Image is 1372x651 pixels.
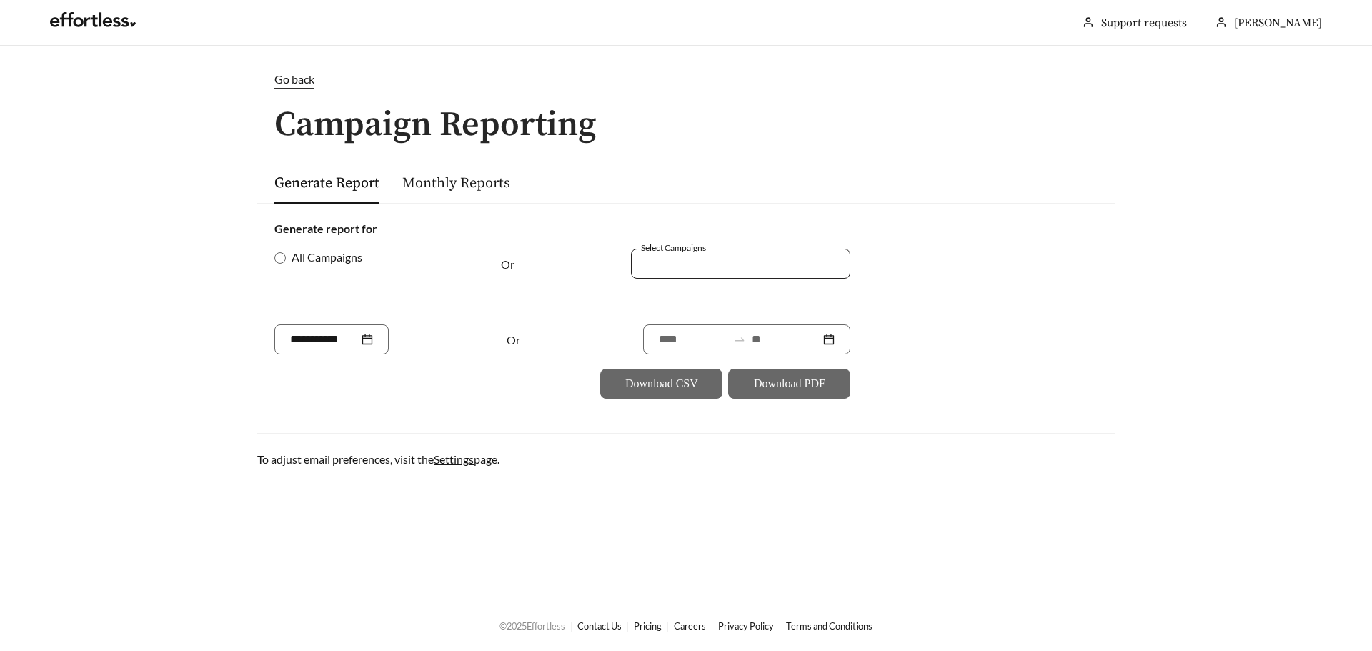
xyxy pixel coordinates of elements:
[674,620,706,632] a: Careers
[434,452,474,466] a: Settings
[577,620,622,632] a: Contact Us
[257,452,499,466] span: To adjust email preferences, visit the page.
[286,249,368,266] span: All Campaigns
[501,257,514,271] span: Or
[257,71,1115,89] a: Go back
[402,174,510,192] a: Monthly Reports
[728,369,850,399] button: Download PDF
[786,620,873,632] a: Terms and Conditions
[733,333,746,346] span: swap-right
[1234,16,1322,30] span: [PERSON_NAME]
[499,620,565,632] span: © 2025 Effortless
[1101,16,1187,30] a: Support requests
[274,222,377,235] strong: Generate report for
[733,333,746,346] span: to
[718,620,774,632] a: Privacy Policy
[274,72,314,86] span: Go back
[257,106,1115,144] h1: Campaign Reporting
[274,174,379,192] a: Generate Report
[600,369,722,399] button: Download CSV
[507,333,520,347] span: Or
[634,620,662,632] a: Pricing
